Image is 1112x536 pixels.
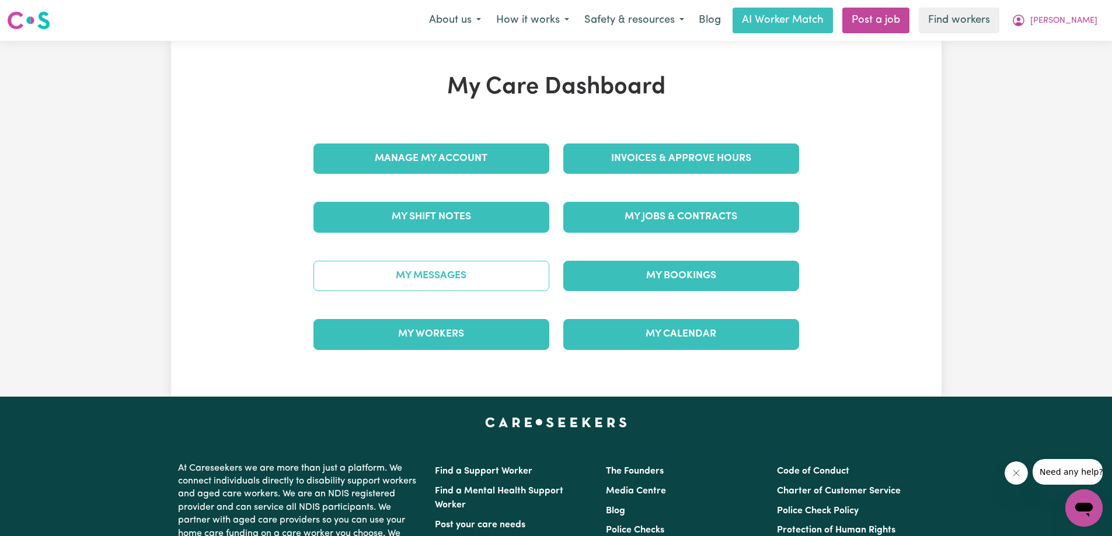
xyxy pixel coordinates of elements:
[577,8,692,33] button: Safety & resources
[777,467,849,476] a: Code of Conduct
[733,8,833,33] a: AI Worker Match
[563,261,799,291] a: My Bookings
[842,8,909,33] a: Post a job
[919,8,999,33] a: Find workers
[563,319,799,349] a: My Calendar
[435,520,525,530] a: Post your care needs
[306,73,806,101] h1: My Care Dashboard
[7,10,50,31] img: Careseekers logo
[606,506,625,516] a: Blog
[313,319,549,349] a: My Workers
[1004,8,1105,33] button: My Account
[485,418,627,427] a: Careseekers home page
[435,467,532,476] a: Find a Support Worker
[1065,489,1103,527] iframe: Button to launch messaging window
[435,486,563,510] a: Find a Mental Health Support Worker
[777,486,901,496] a: Charter of Customer Service
[777,506,859,516] a: Police Check Policy
[313,261,549,291] a: My Messages
[563,202,799,232] a: My Jobs & Contracts
[313,143,549,174] a: Manage My Account
[313,202,549,232] a: My Shift Notes
[606,467,664,476] a: The Founders
[421,8,489,33] button: About us
[1005,461,1028,485] iframe: Close message
[7,8,71,17] span: Need any help?
[606,526,664,535] a: Police Checks
[777,526,895,535] a: Protection of Human Rights
[1033,459,1103,485] iframe: Message from company
[692,8,728,33] a: Blog
[7,7,50,34] a: Careseekers logo
[489,8,577,33] button: How it works
[563,143,799,174] a: Invoices & Approve Hours
[606,486,666,496] a: Media Centre
[1030,15,1097,27] span: [PERSON_NAME]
